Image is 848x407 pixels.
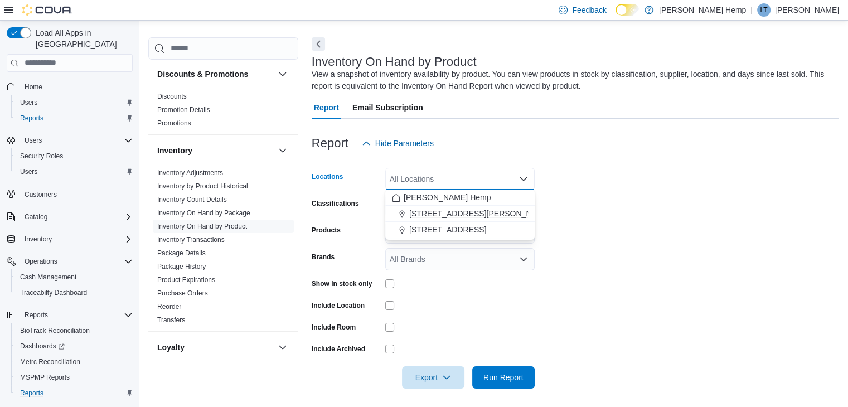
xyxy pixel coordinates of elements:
[25,235,52,244] span: Inventory
[157,145,274,156] button: Inventory
[157,119,191,128] span: Promotions
[25,212,47,221] span: Catalog
[2,209,137,225] button: Catalog
[22,4,72,16] img: Cova
[775,3,839,17] p: [PERSON_NAME]
[375,138,434,149] span: Hide Parameters
[20,232,133,246] span: Inventory
[385,222,535,238] button: [STREET_ADDRESS]
[16,371,133,384] span: MSPMP Reports
[312,301,365,310] label: Include Location
[20,373,70,382] span: MSPMP Reports
[276,341,289,354] button: Loyalty
[157,222,247,231] span: Inventory On Hand by Product
[20,255,62,268] button: Operations
[11,285,137,301] button: Traceabilty Dashboard
[16,149,67,163] a: Security Roles
[157,262,206,271] span: Package History
[20,98,37,107] span: Users
[11,148,137,164] button: Security Roles
[483,372,524,383] span: Run Report
[157,316,185,324] a: Transfers
[157,119,191,127] a: Promotions
[157,182,248,191] span: Inventory by Product Historical
[20,389,43,398] span: Reports
[2,79,137,95] button: Home
[157,92,187,101] span: Discounts
[157,93,187,100] a: Discounts
[20,152,63,161] span: Security Roles
[16,340,69,353] a: Dashboards
[157,195,227,204] span: Inventory Count Details
[20,326,90,335] span: BioTrack Reconciliation
[20,308,133,322] span: Reports
[312,55,477,69] h3: Inventory On Hand by Product
[760,3,767,17] span: LT
[11,354,137,370] button: Metrc Reconciliation
[402,366,464,389] button: Export
[148,363,298,394] div: Loyalty
[20,288,87,297] span: Traceabilty Dashboard
[157,249,206,257] a: Package Details
[385,190,535,238] div: Choose from the following options
[25,257,57,266] span: Operations
[16,112,133,125] span: Reports
[157,263,206,270] a: Package History
[385,206,535,222] button: [STREET_ADDRESS][PERSON_NAME] W
[157,289,208,297] a: Purchase Orders
[312,137,348,150] h3: Report
[357,132,438,154] button: Hide Parameters
[519,175,528,183] button: Close list of options
[472,366,535,389] button: Run Report
[2,307,137,323] button: Reports
[20,114,43,123] span: Reports
[20,232,56,246] button: Inventory
[11,95,137,110] button: Users
[157,342,185,353] h3: Loyalty
[276,144,289,157] button: Inventory
[157,169,223,177] a: Inventory Adjustments
[31,27,133,50] span: Load All Apps in [GEOGRAPHIC_DATA]
[157,249,206,258] span: Package Details
[2,133,137,148] button: Users
[157,289,208,298] span: Purchase Orders
[157,196,227,203] a: Inventory Count Details
[312,345,365,353] label: Include Archived
[16,286,133,299] span: Traceabilty Dashboard
[312,253,335,261] label: Brands
[157,69,274,80] button: Discounts & Promotions
[2,231,137,247] button: Inventory
[157,182,248,190] a: Inventory by Product Historical
[25,190,57,199] span: Customers
[11,164,137,180] button: Users
[572,4,606,16] span: Feedback
[16,149,133,163] span: Security Roles
[11,338,137,354] a: Dashboards
[157,209,250,217] a: Inventory On Hand by Package
[16,286,91,299] a: Traceabilty Dashboard
[2,186,137,202] button: Customers
[20,134,46,147] button: Users
[409,366,458,389] span: Export
[20,187,133,201] span: Customers
[20,167,37,176] span: Users
[20,255,133,268] span: Operations
[519,255,528,264] button: Open list of options
[16,165,133,178] span: Users
[20,80,133,94] span: Home
[157,303,181,311] a: Reorder
[20,273,76,282] span: Cash Management
[25,311,48,319] span: Reports
[757,3,771,17] div: Lucas Todd
[20,188,61,201] a: Customers
[25,136,42,145] span: Users
[659,3,746,17] p: [PERSON_NAME] Hemp
[409,208,560,219] span: [STREET_ADDRESS][PERSON_NAME] W
[312,172,343,181] label: Locations
[16,355,85,369] a: Metrc Reconciliation
[11,269,137,285] button: Cash Management
[16,324,94,337] a: BioTrack Reconciliation
[157,342,274,353] button: Loyalty
[16,270,81,284] a: Cash Management
[157,235,225,244] span: Inventory Transactions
